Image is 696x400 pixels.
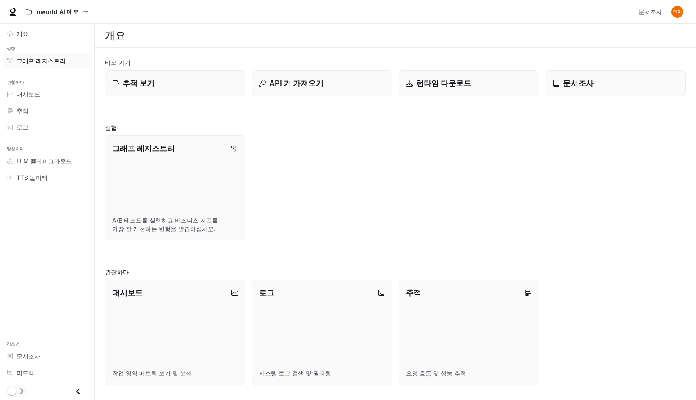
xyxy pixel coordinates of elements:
button: 모든 작업 공간 [22,3,92,20]
h2: 실험 [105,123,686,132]
span: 문서조사 [17,352,40,361]
p: 요청 흐름 및 성능 추적 [406,369,532,378]
p: 로그 [259,287,274,298]
span: 그래프 레지스트리 [17,56,66,65]
span: 피드백 [17,368,34,377]
p: 런타임 다운로드 [416,77,471,89]
a: 추적요청 흐름 및 성능 추적 [399,280,539,385]
p: 시스템 로그 검색 및 필터링 [259,369,385,378]
a: 문서조사 [3,349,91,364]
span: 로그 [17,123,28,132]
h2: 바로 가기 [105,58,686,67]
h2: 관찰하다 [105,268,686,276]
a: 그래프 레지스트리A/B 테스트를 실행하고 비즈니스 지표를 가장 잘 개선하는 변형을 발견하십시오. [105,135,245,240]
img: 사용자 아바타 [671,6,683,18]
p: 추적 보기 [122,77,155,89]
a: 로그 [3,120,91,135]
h1: 개요 [105,27,125,44]
p: 그래프 레지스트리 [112,143,175,154]
a: 문서조사 [635,3,666,20]
p: 추적 [406,287,421,298]
a: 그래프 레지스트리 [3,53,91,68]
span: 개요 [17,29,28,38]
span: 문서조사 [638,7,662,17]
button: API 키 가져오기 [252,70,392,96]
p: 작업 영역 메트릭 보기 및 분석 [112,369,238,378]
a: LLM 플레이그라운드 [3,154,91,168]
a: TTS 놀이터 [3,170,91,185]
a: 추적 보기 [105,70,245,96]
a: 피드백 [3,365,91,380]
a: 런타임 다운로드 [399,70,539,96]
button: 사용자 아바타 [669,3,686,20]
a: 로그시스템 로그 검색 및 필터링 [252,280,392,385]
span: TTS 놀이터 [17,173,47,182]
a: 대시보드작업 영역 메트릭 보기 및 분석 [105,280,245,385]
p: 대시보드 [112,287,143,298]
a: 대시보드 [3,87,91,102]
span: 대시보드 [17,90,40,99]
a: 문서조사 [546,70,686,96]
span: LLM 플레이그라운드 [17,157,72,166]
span: 다크 모드 토글 [8,386,16,395]
p: 문서조사 [563,77,594,89]
p: Inworld AI 데모 [35,8,79,16]
a: 추적 [3,103,91,118]
span: 추적 [17,106,28,115]
p: API 키 가져오기 [269,77,323,89]
button: 닫기 서랍 [69,383,88,400]
p: A/B 테스트를 실행하고 비즈니스 지표를 가장 잘 개선하는 변형을 발견하십시오. [112,216,238,233]
a: 개요 [3,26,91,41]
